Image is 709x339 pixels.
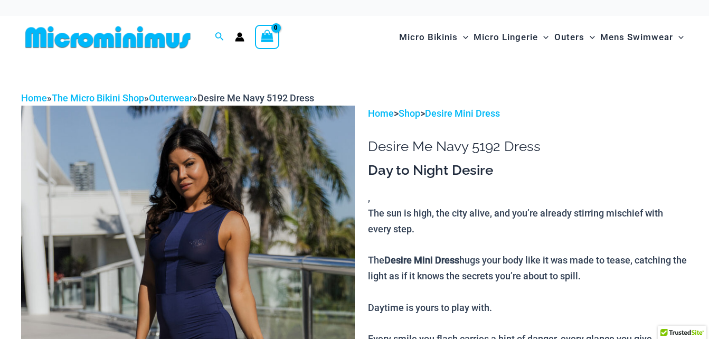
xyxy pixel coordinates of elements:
span: Mens Swimwear [600,24,673,51]
a: Mens SwimwearMenu ToggleMenu Toggle [598,21,686,53]
p: > > [368,106,688,121]
a: Home [21,92,47,103]
a: View Shopping Cart, empty [255,25,279,49]
a: OutersMenu ToggleMenu Toggle [552,21,598,53]
span: Micro Lingerie [474,24,538,51]
span: Menu Toggle [673,24,684,51]
a: Account icon link [235,32,244,42]
span: Menu Toggle [538,24,549,51]
a: Shop [399,108,420,119]
a: Micro LingerieMenu ToggleMenu Toggle [471,21,551,53]
a: Search icon link [215,31,224,44]
a: Micro BikinisMenu ToggleMenu Toggle [396,21,471,53]
a: Home [368,108,394,119]
span: Desire Me Navy 5192 Dress [197,92,314,103]
span: Menu Toggle [584,24,595,51]
span: Outers [554,24,584,51]
a: Desire Mini Dress [425,108,500,119]
h3: Day to Night Desire [368,162,688,180]
nav: Site Navigation [395,20,688,55]
span: » » » [21,92,314,103]
h1: Desire Me Navy 5192 Dress [368,138,688,155]
a: The Micro Bikini Shop [52,92,144,103]
b: Desire Mini Dress [384,255,459,266]
span: Micro Bikinis [399,24,458,51]
span: Menu Toggle [458,24,468,51]
a: Outerwear [149,92,193,103]
img: MM SHOP LOGO FLAT [21,25,195,49]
